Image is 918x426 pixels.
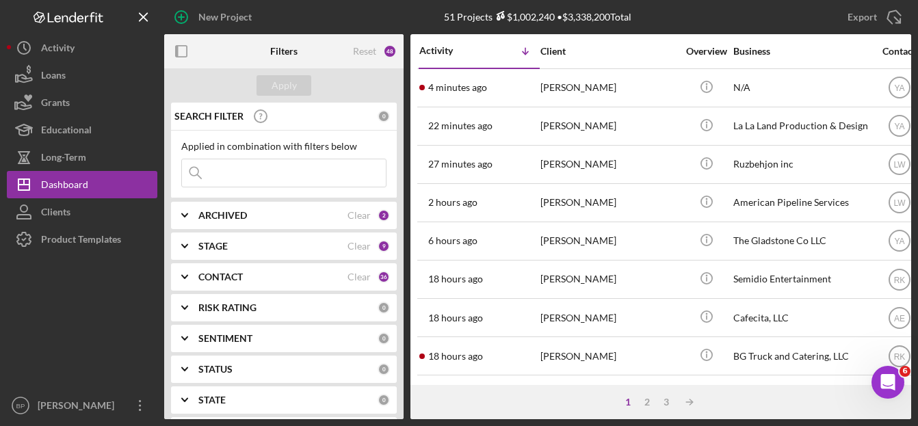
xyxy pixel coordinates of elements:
time: 2025-09-26 13:31 [428,235,477,246]
text: LW [893,198,906,208]
div: Clear [347,241,371,252]
b: STAGE [198,241,228,252]
div: Semidio Entertainment [733,261,870,297]
div: Product Templates [41,226,121,256]
text: AE [893,313,904,323]
div: Activity [419,45,480,56]
b: STATUS [198,364,233,375]
div: Applied in combination with filters below [181,141,386,152]
div: Apply [272,75,297,96]
b: CONTACT [198,271,243,282]
div: Dashboard [41,171,88,202]
div: Cafecita, LLC [733,299,870,336]
div: 2 [638,397,657,408]
text: YA [894,237,904,246]
div: 36 [378,271,390,283]
time: 2025-09-26 19:19 [428,82,487,93]
text: LW [893,160,906,170]
div: 48 [383,44,397,58]
text: YA [894,122,904,131]
button: Loans [7,62,157,89]
time: 2025-09-26 19:00 [428,120,493,131]
div: Clients [41,198,70,229]
div: [PERSON_NAME] [540,223,677,259]
button: Dashboard [7,171,157,198]
button: Long-Term [7,144,157,171]
div: Export [848,3,877,31]
div: Client [540,46,677,57]
text: BP [16,402,25,410]
div: [PERSON_NAME] [540,70,677,106]
div: 51 Projects • $3,338,200 Total [444,11,631,23]
div: New Project [198,3,252,31]
div: Loans [41,62,66,92]
div: Reset [353,46,376,57]
button: Clients [7,198,157,226]
div: The Gladstone Co LLC [733,223,870,259]
b: ARCHIVED [198,210,247,221]
text: YA [894,83,904,93]
div: La La Land Production & Design [733,108,870,144]
div: Long-Term [41,144,86,174]
div: [PERSON_NAME] [540,338,677,374]
button: Educational [7,116,157,144]
span: 6 [900,366,910,377]
div: 9 [378,240,390,252]
time: 2025-09-26 01:22 [428,312,483,323]
div: $1,002,240 [493,11,555,23]
div: BG Truck and Catering, LLC [733,338,870,374]
iframe: Intercom live chat [871,366,904,399]
button: Product Templates [7,226,157,253]
button: BP[PERSON_NAME] [7,392,157,419]
b: SEARCH FILTER [174,111,244,122]
div: Educational [41,116,92,147]
div: [PERSON_NAME] [540,146,677,183]
div: [PERSON_NAME] [34,392,123,423]
div: [PERSON_NAME] [540,261,677,297]
button: New Project [164,3,265,31]
div: [PERSON_NAME] [540,299,677,336]
b: STATE [198,395,226,405]
div: Clear [347,271,371,282]
button: Apply [257,75,311,96]
div: [PERSON_NAME] [540,108,677,144]
div: Business [733,46,870,57]
div: 0 [378,332,390,345]
text: RK [893,351,905,361]
div: Clear [347,210,371,221]
div: N/A [733,70,870,106]
button: Activity [7,34,157,62]
div: 0 [378,394,390,406]
div: Wintersburg Way LLC [733,376,870,412]
time: 2025-09-26 18:55 [428,159,493,170]
button: Export [834,3,911,31]
div: Overview [681,46,732,57]
b: SENTIMENT [198,333,252,344]
button: Grants [7,89,157,116]
b: RISK RATING [198,302,257,313]
div: 0 [378,110,390,122]
div: 1 [618,397,638,408]
div: Activity [41,34,75,65]
div: 0 [378,363,390,375]
div: American Pipeline Services [733,185,870,221]
text: RK [893,275,905,284]
div: Ruzbehjon inc [733,146,870,183]
time: 2025-09-26 01:22 [428,274,483,284]
div: 0 [378,302,390,314]
div: [PERSON_NAME] [540,185,677,221]
div: 3 [657,397,676,408]
div: [PERSON_NAME] [540,376,677,412]
b: Filters [270,46,298,57]
time: 2025-09-26 17:32 [428,197,477,208]
div: 2 [378,209,390,222]
div: Grants [41,89,70,120]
